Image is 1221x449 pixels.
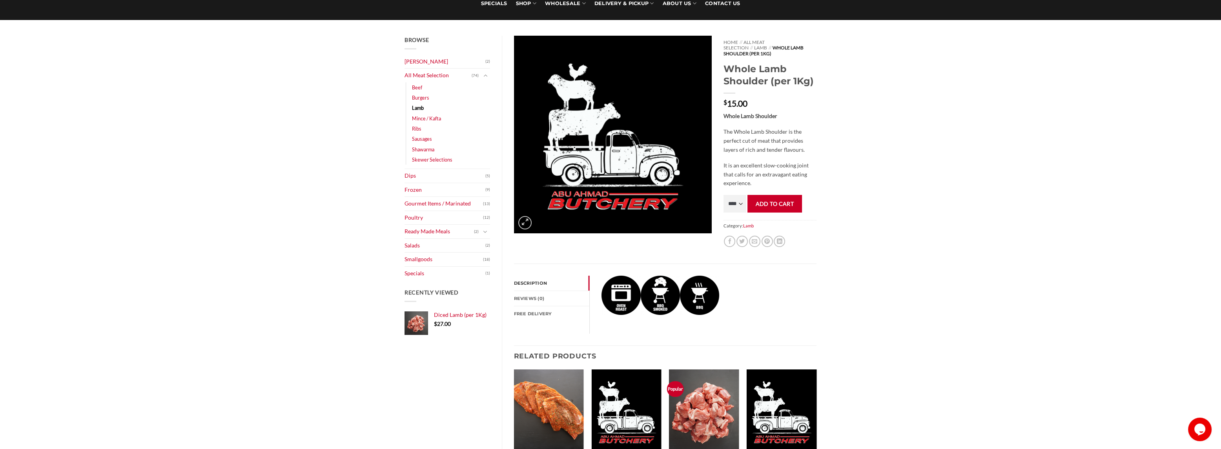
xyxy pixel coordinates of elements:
[434,320,437,327] span: $
[412,82,422,93] a: Beef
[723,63,816,87] h1: Whole Lamb Shoulder (per 1Kg)
[723,127,816,154] p: The Whole Lamb Shoulder is the perfect cut of meat that provides layers of rich and tender flavours.
[485,240,490,251] span: (2)
[405,197,483,211] a: Gourmet Items / Marinated
[485,267,490,279] span: (1)
[434,311,490,318] a: Diced Lamb (per 1Kg)
[485,184,490,196] span: (9)
[743,223,754,228] a: Lamb
[485,170,490,182] span: (5)
[412,113,441,124] a: Mince / Kafta
[680,276,719,315] img: Whole Lamb Shoulder (per 1Kg)
[723,99,727,105] span: $
[723,161,816,188] p: It is an excellent slow-cooking joint that calls for an extravagant eating experience.
[514,346,817,366] h3: Related products
[483,254,490,265] span: (18)
[747,195,802,213] button: Add to cart
[483,212,490,224] span: (12)
[405,267,485,280] a: Specials
[514,291,590,306] a: Reviews (0)
[405,211,483,225] a: Poultry
[774,236,785,247] a: Share on LinkedIn
[723,98,747,108] bdi: 15.00
[412,155,452,165] a: Skewer Selections
[483,198,490,210] span: (13)
[749,236,760,247] a: Email to a Friend
[601,276,641,315] img: Whole Lamb Shoulder (per 1Kg)
[514,36,712,233] img: Whole Lamb Shoulder (per 1Kg)
[434,320,451,327] bdi: 27.00
[769,45,771,51] span: //
[723,220,816,231] span: Category:
[1188,418,1213,441] iframe: chat widget
[405,239,485,253] a: Salads
[762,236,773,247] a: Pin on Pinterest
[641,276,680,315] img: Whole Lamb Shoulder (per 1Kg)
[412,124,421,134] a: Ribs
[724,236,735,247] a: Share on Facebook
[723,45,804,56] span: Whole Lamb Shoulder (per 1Kg)
[405,69,472,82] a: All Meat Selection
[723,39,765,51] a: All Meat Selection
[481,227,490,236] button: Toggle
[518,216,532,229] a: Zoom
[754,45,767,51] a: Lamb
[750,45,753,51] span: //
[405,289,459,296] span: Recently Viewed
[405,253,483,266] a: Smallgoods
[434,311,487,318] span: Diced Lamb (per 1Kg)
[736,236,748,247] a: Share on Twitter
[514,276,590,291] a: Description
[405,169,485,183] a: Dips
[485,56,490,67] span: (2)
[412,93,429,103] a: Burgers
[739,39,742,45] span: //
[481,71,490,80] button: Toggle
[405,183,485,197] a: Frozen
[405,36,429,43] span: Browse
[412,134,432,144] a: Sausages
[405,225,474,238] a: Ready Made Meals
[412,144,434,155] a: Shawarma
[723,113,777,119] strong: Whole Lamb Shoulder
[412,103,424,113] a: Lamb
[723,39,738,45] a: Home
[472,70,479,82] span: (74)
[514,306,590,321] a: FREE Delivery
[405,55,485,69] a: [PERSON_NAME]
[474,226,479,238] span: (2)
